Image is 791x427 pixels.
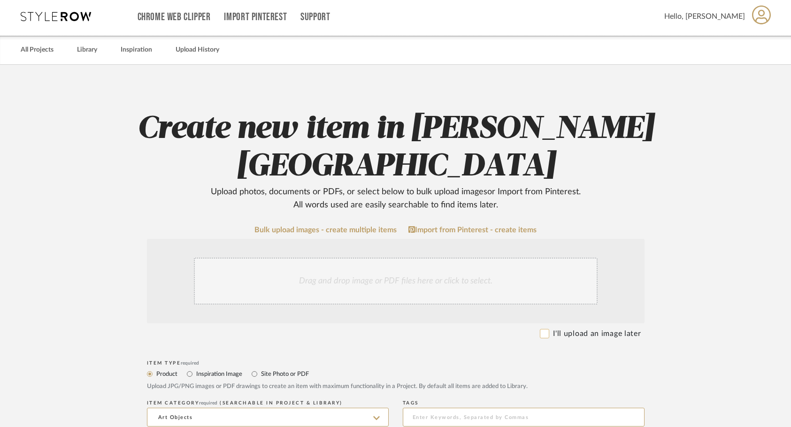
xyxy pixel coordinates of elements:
a: Import Pinterest [224,13,287,21]
label: Site Photo or PDF [260,369,309,379]
input: Enter Keywords, Separated by Commas [403,408,645,427]
a: Chrome Web Clipper [138,13,211,21]
div: Upload JPG/PNG images or PDF drawings to create an item with maximum functionality in a Project. ... [147,382,645,391]
input: Type a category to search and select [147,408,389,427]
a: Upload History [176,44,219,56]
a: Library [77,44,97,56]
span: (Searchable in Project & Library) [220,401,343,405]
a: All Projects [21,44,54,56]
label: Inspiration Image [195,369,242,379]
label: Product [155,369,177,379]
a: Bulk upload images - create multiple items [254,226,397,234]
div: ITEM CATEGORY [147,400,389,406]
span: required [199,401,217,405]
div: Item Type [147,360,645,366]
a: Support [300,13,330,21]
label: I'll upload an image later [553,328,641,339]
div: Tags [403,400,645,406]
mat-radio-group: Select item type [147,368,645,380]
div: Upload photos, documents or PDFs, or select below to bulk upload images or Import from Pinterest ... [203,185,588,212]
h2: Create new item in [PERSON_NAME][GEOGRAPHIC_DATA] [97,110,695,212]
span: required [181,361,199,366]
span: Hello, [PERSON_NAME] [664,11,745,22]
a: Import from Pinterest - create items [408,226,537,234]
a: Inspiration [121,44,152,56]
